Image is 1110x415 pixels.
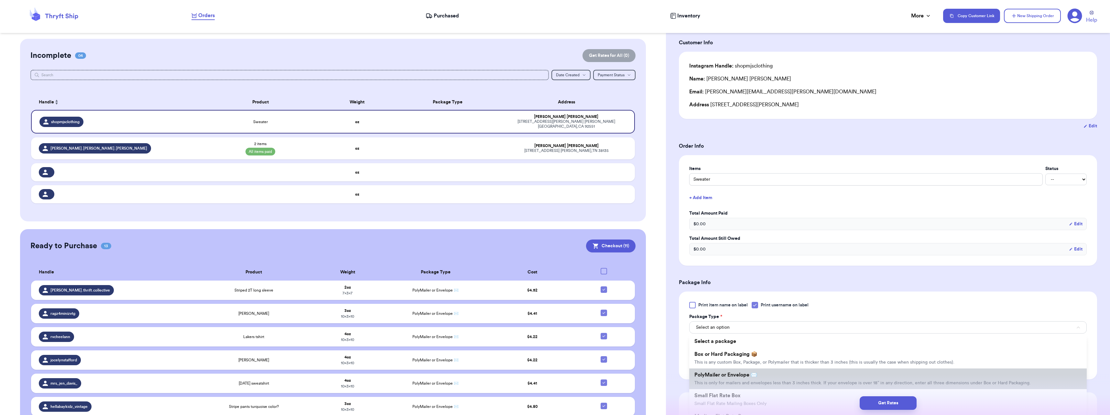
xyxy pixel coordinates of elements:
span: $ 4.41 [528,381,537,385]
strong: 3 oz [344,309,351,313]
div: [STREET_ADDRESS][PERSON_NAME] [PERSON_NAME][GEOGRAPHIC_DATA] , CA 92551 [506,119,627,129]
label: Items [689,165,1043,172]
label: Package Type [689,314,722,320]
span: PolyMailer or Envelope ✉️ [412,381,459,385]
h3: Package Info [679,279,1097,286]
span: Select a package [694,339,736,344]
span: Box or Hard Packaging 📦 [694,352,757,357]
span: mrs_jen_davis_ [50,381,77,386]
a: Inventory [670,12,700,20]
div: [STREET_ADDRESS] [PERSON_NAME] , TN 38135 [506,148,627,153]
span: jocelynstafford [50,357,77,363]
div: shopmjsclothing [689,62,773,70]
strong: oz [355,170,359,174]
button: Edit [1069,221,1083,227]
input: Search [30,70,549,80]
span: Payment Status [598,73,625,77]
span: [DATE] sweatshirt [239,381,269,386]
label: Status [1045,165,1087,172]
span: $ 0.00 [693,246,706,252]
div: [PERSON_NAME] [PERSON_NAME] [506,144,627,148]
span: 2 items [254,141,267,146]
div: [PERSON_NAME] [PERSON_NAME] [689,75,791,83]
span: Lakers tshirt [243,334,264,339]
h3: Order Info [679,142,1097,150]
span: PolyMailer or Envelope ✉️ [412,288,459,292]
span: Handle [39,99,54,106]
strong: 3 oz [344,402,351,406]
span: PolyMailer or Envelope ✉️ [412,335,459,339]
button: + Add Item [687,191,1089,205]
span: Handle [39,269,54,276]
span: Stripe pants turquoise color? [229,404,279,409]
span: All items paid [245,148,275,155]
span: 10 x 3 x 10 [341,338,354,342]
strong: 4 oz [344,355,351,359]
span: [PERSON_NAME].[PERSON_NAME].[PERSON_NAME] [50,146,147,151]
span: 04 [75,52,86,59]
strong: 2 oz [344,285,351,289]
a: Orders [191,12,215,20]
th: Weight [312,264,383,281]
a: Help [1086,11,1097,24]
strong: oz [355,192,359,196]
button: Select an option [689,321,1087,334]
label: Total Amount Paid [689,210,1087,217]
label: Total Amount Still Owed [689,235,1087,242]
button: Get Rates [860,396,917,410]
th: Product [195,264,312,281]
span: shopmjsclothing [51,119,80,124]
th: Weight [321,94,393,110]
span: This is only for mailers and envelopes less than 3 inches thick. If your envelope is over 18” in ... [694,381,1031,385]
span: 10 x 3 x 10 [341,384,354,388]
span: 10 x 3 x 10 [341,314,354,318]
span: 7 x 3 x 7 [343,291,353,295]
th: Package Type [393,94,502,110]
span: [PERSON_NAME].thrift.collective [50,288,110,293]
th: Product [200,94,321,110]
button: Checkout (11) [586,239,636,252]
span: Sweater [253,119,268,124]
span: This is any custom Box, Package, or Polymailer that is thicker than 3 inches (this is usually the... [694,360,954,365]
button: Edit [1083,123,1097,129]
h2: Incomplete [30,50,71,61]
span: rvcheelann [50,334,70,339]
span: PolyMailer or Envelope ✉️ [412,358,459,362]
strong: 4 oz [344,332,351,336]
button: Date Created [551,70,591,80]
span: Striped 2T long sleeve [234,288,273,293]
h3: Customer Info [679,39,1097,47]
span: $ 4.22 [527,335,538,339]
strong: 4 oz [344,378,351,382]
div: [PERSON_NAME] [PERSON_NAME] [506,114,627,119]
span: 10 x 3 x 10 [341,361,354,365]
span: Help [1086,16,1097,24]
span: $ 4.80 [527,405,538,409]
span: Select an option [696,324,730,331]
span: Print username on label [761,302,809,308]
span: hellabaykidz_vintage [50,404,88,409]
span: [PERSON_NAME] [238,311,269,316]
th: Package Type [383,264,488,281]
span: ragz4minizvtg [50,311,75,316]
div: More [911,12,931,20]
span: Print item name on label [698,302,748,308]
span: PolyMailer or Envelope ✉️ [412,405,459,409]
div: [STREET_ADDRESS][PERSON_NAME] [689,101,1087,109]
th: Cost [488,264,576,281]
th: Address [502,94,635,110]
button: Get Rates for All (0) [582,49,636,62]
strong: oz [355,120,359,124]
span: $ 4.41 [528,312,537,315]
button: New Shipping Order [1004,9,1061,23]
button: Edit [1069,246,1083,252]
strong: oz [355,146,359,150]
button: Copy Customer Link [943,9,1000,23]
span: $ 4.22 [527,358,538,362]
span: $ 4.52 [527,288,538,292]
span: Name: [689,76,705,81]
div: [PERSON_NAME][EMAIL_ADDRESS][PERSON_NAME][DOMAIN_NAME] [689,88,1087,96]
a: Purchased [426,12,459,20]
span: Instagram Handle: [689,63,734,69]
span: Address [689,102,709,107]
